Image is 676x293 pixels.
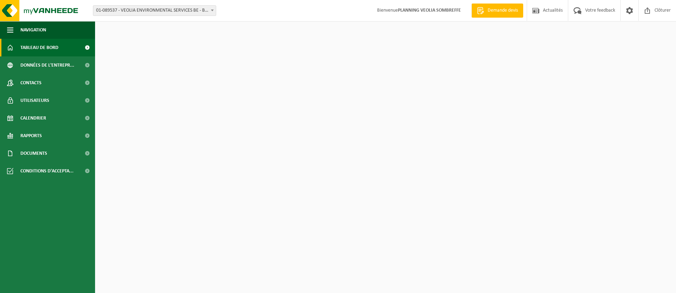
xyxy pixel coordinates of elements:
[93,5,216,16] span: 01-089537 - VEOLIA ENVIRONMENTAL SERVICES BE - BEERSE
[20,21,46,39] span: Navigation
[20,145,47,162] span: Documents
[471,4,523,18] a: Demande devis
[20,109,46,127] span: Calendrier
[20,74,42,92] span: Contacts
[93,6,216,16] span: 01-089537 - VEOLIA ENVIRONMENTAL SERVICES BE - BEERSE
[398,8,461,13] strong: PLANNING VEOLIA SOMBREFFE
[20,162,74,180] span: Conditions d'accepta...
[486,7,520,14] span: Demande devis
[20,39,58,56] span: Tableau de bord
[20,92,49,109] span: Utilisateurs
[20,127,42,145] span: Rapports
[20,56,74,74] span: Données de l'entrepr...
